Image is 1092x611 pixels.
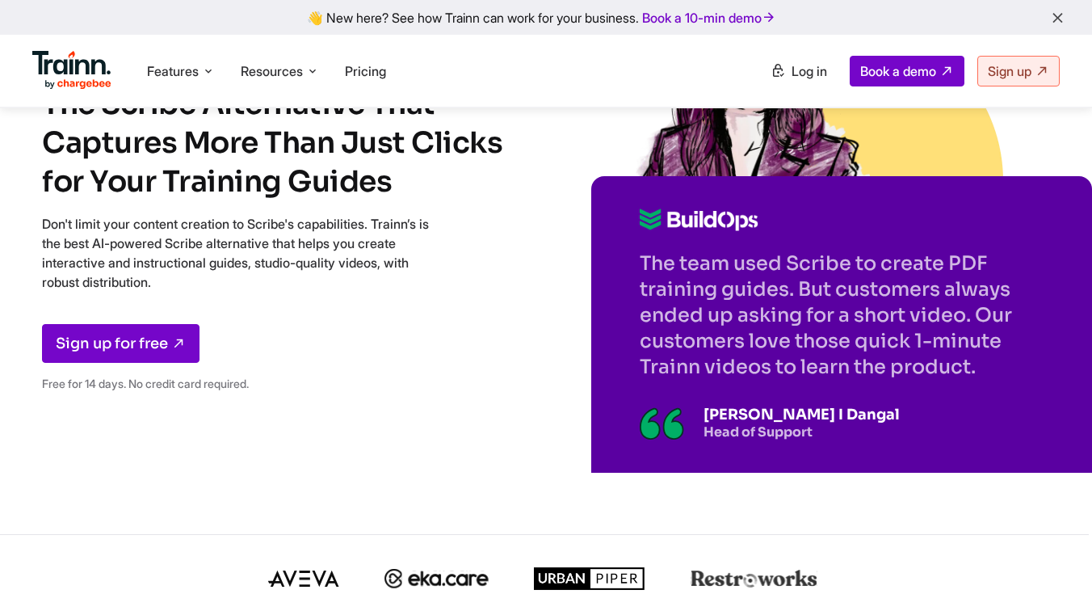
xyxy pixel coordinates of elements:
[640,251,1044,380] p: The team used Scribe to create PDF training guides. But customers always ended up asking for a sh...
[640,407,684,440] img: Illustration of a quotation mark
[241,62,303,80] span: Resources
[1011,533,1092,611] iframe: Chat Widget
[42,85,510,201] h1: The Scribe Alternative That Captures More Than Just Clicks for Your Training Guides
[703,423,900,440] p: Head of Support
[792,63,827,79] span: Log in
[42,374,430,394] p: Free for 14 days. No credit card required.
[534,567,645,590] img: urbanpiper logo
[860,63,936,79] span: Book a demo
[691,570,817,588] img: restroworks logo
[32,51,111,90] img: Trainn Logo
[639,6,779,29] a: Book a 10-min demo
[10,10,1082,25] div: 👋 New here? See how Trainn can work for your business.
[345,63,386,79] a: Pricing
[640,209,758,231] img: Buildops logo
[42,324,199,363] a: Sign up for free
[384,569,489,588] img: ekacare logo
[988,63,1031,79] span: Sign up
[703,406,900,423] p: [PERSON_NAME] I Dangal
[147,62,199,80] span: Features
[42,214,430,292] p: Don't limit your content creation to Scribe's capabilities. Trainn’s is the best AI-powered Scrib...
[268,571,339,587] img: aveva logo
[850,56,964,86] a: Book a demo
[761,57,837,86] a: Log in
[977,56,1060,86] a: Sign up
